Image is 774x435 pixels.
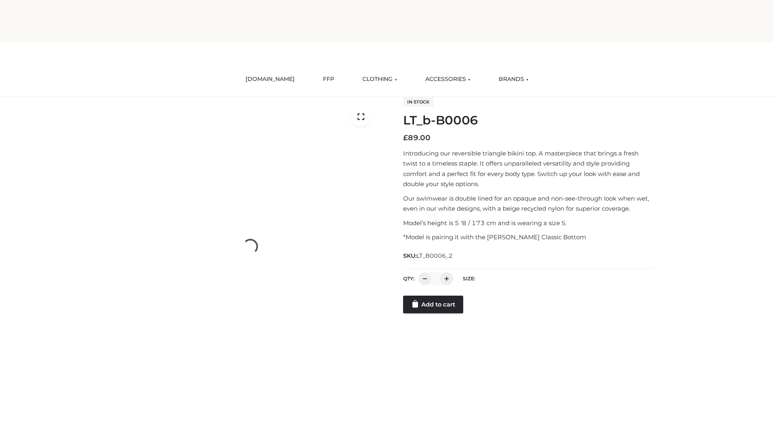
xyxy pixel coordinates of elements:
a: [DOMAIN_NAME] [239,70,301,88]
a: FFP [317,70,340,88]
label: Size: [463,275,475,282]
p: Our swimwear is double lined for an opaque and non-see-through look when wet, even in our white d... [403,193,654,214]
p: Introducing our reversible triangle bikini top. A masterpiece that brings a fresh twist to a time... [403,148,654,189]
p: *Model is pairing it with the [PERSON_NAME] Classic Bottom [403,232,654,242]
label: QTY: [403,275,414,282]
span: In stock [403,97,433,107]
h1: LT_b-B0006 [403,113,654,128]
a: ACCESSORIES [419,70,476,88]
span: SKU: [403,251,454,261]
p: Model’s height is 5 ‘8 / 173 cm and is wearing a size S. [403,218,654,228]
span: LT_B0006_2 [416,252,453,259]
span: £ [403,133,408,142]
a: Add to cart [403,296,463,313]
bdi: 89.00 [403,133,431,142]
a: CLOTHING [356,70,403,88]
a: BRANDS [493,70,535,88]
